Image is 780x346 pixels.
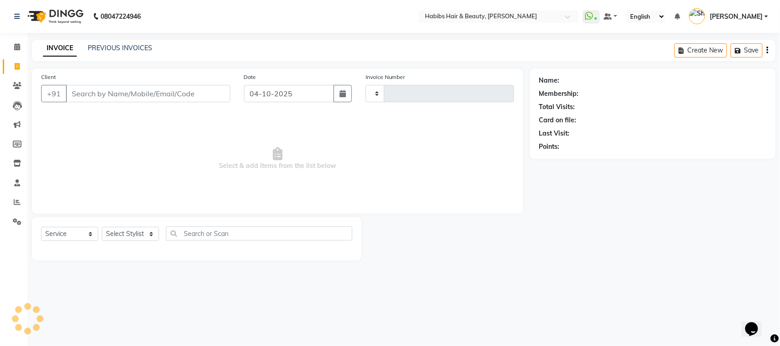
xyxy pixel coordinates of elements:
[166,226,352,241] input: Search or Scan
[731,43,763,58] button: Save
[742,309,771,337] iframe: chat widget
[23,4,86,29] img: logo
[41,85,67,102] button: +91
[366,73,405,81] label: Invoice Number
[539,89,579,99] div: Membership:
[710,12,763,21] span: [PERSON_NAME]
[689,8,705,24] img: Shubham Vilaskar
[41,113,514,204] span: Select & add items from the list below
[66,85,230,102] input: Search by Name/Mobile/Email/Code
[244,73,256,81] label: Date
[674,43,727,58] button: Create New
[539,76,560,85] div: Name:
[101,4,141,29] b: 08047224946
[539,142,560,152] div: Points:
[539,129,570,138] div: Last Visit:
[43,40,77,57] a: INVOICE
[539,115,577,125] div: Card on file:
[41,73,56,81] label: Client
[539,102,575,112] div: Total Visits:
[88,44,152,52] a: PREVIOUS INVOICES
